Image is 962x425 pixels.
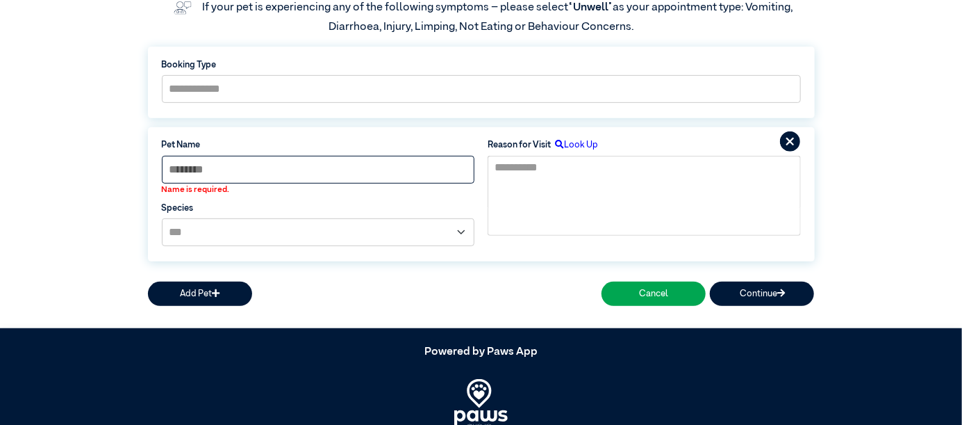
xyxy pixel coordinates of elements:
label: Look Up [551,138,598,152]
label: Booking Type [162,58,801,72]
button: Cancel [602,282,706,306]
label: Reason for Visit [488,138,551,152]
label: Species [162,202,474,215]
label: Name is required. [162,184,474,196]
span: “Unwell” [568,2,613,13]
button: Add Pet [148,282,252,306]
h5: Powered by Paws App [148,346,815,359]
label: If your pet is experiencing any of the following symptoms – please select as your appointment typ... [202,2,795,33]
button: Continue [710,282,814,306]
label: Pet Name [162,138,474,152]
